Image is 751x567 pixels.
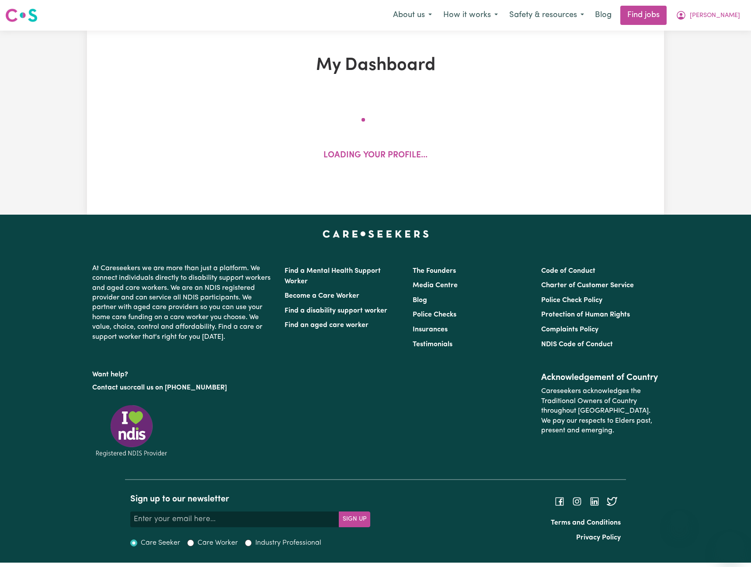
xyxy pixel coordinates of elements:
[92,379,274,396] p: or
[339,511,370,527] button: Subscribe
[323,230,429,237] a: Careseekers home page
[188,55,563,76] h1: My Dashboard
[551,519,621,526] a: Terms and Conditions
[285,307,387,314] a: Find a disability support worker
[716,532,744,560] iframe: Button to launch messaging window
[413,297,427,304] a: Blog
[572,498,582,505] a: Follow Careseekers on Instagram
[541,341,613,348] a: NDIS Code of Conduct
[92,366,274,379] p: Want help?
[413,282,458,289] a: Media Centre
[541,311,630,318] a: Protection of Human Rights
[576,534,621,541] a: Privacy Policy
[130,511,339,527] input: Enter your email here...
[323,150,428,162] p: Loading your profile...
[541,282,634,289] a: Charter of Customer Service
[285,322,369,329] a: Find an aged care worker
[541,326,598,333] a: Complaints Policy
[255,538,321,548] label: Industry Professional
[541,383,659,439] p: Careseekers acknowledges the Traditional Owners of Country throughout [GEOGRAPHIC_DATA]. We pay o...
[589,498,600,505] a: Follow Careseekers on LinkedIn
[670,6,746,24] button: My Account
[92,384,127,391] a: Contact us
[541,268,595,275] a: Code of Conduct
[92,260,274,345] p: At Careseekers we are more than just a platform. We connect individuals directly to disability su...
[198,538,238,548] label: Care Worker
[387,6,438,24] button: About us
[285,292,359,299] a: Become a Care Worker
[285,268,381,285] a: Find a Mental Health Support Worker
[413,341,452,348] a: Testimonials
[607,498,617,505] a: Follow Careseekers on Twitter
[620,6,667,25] a: Find jobs
[504,6,590,24] button: Safety & resources
[413,326,448,333] a: Insurances
[590,6,617,25] a: Blog
[438,6,504,24] button: How it works
[133,384,227,391] a: call us on [PHONE_NUMBER]
[541,297,602,304] a: Police Check Policy
[130,494,370,504] h2: Sign up to our newsletter
[554,498,565,505] a: Follow Careseekers on Facebook
[141,538,180,548] label: Care Seeker
[5,5,38,25] a: Careseekers logo
[690,11,740,21] span: [PERSON_NAME]
[413,311,456,318] a: Police Checks
[92,404,171,458] img: Registered NDIS provider
[413,268,456,275] a: The Founders
[541,372,659,383] h2: Acknowledgement of Country
[671,511,688,529] iframe: Close message
[5,7,38,23] img: Careseekers logo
